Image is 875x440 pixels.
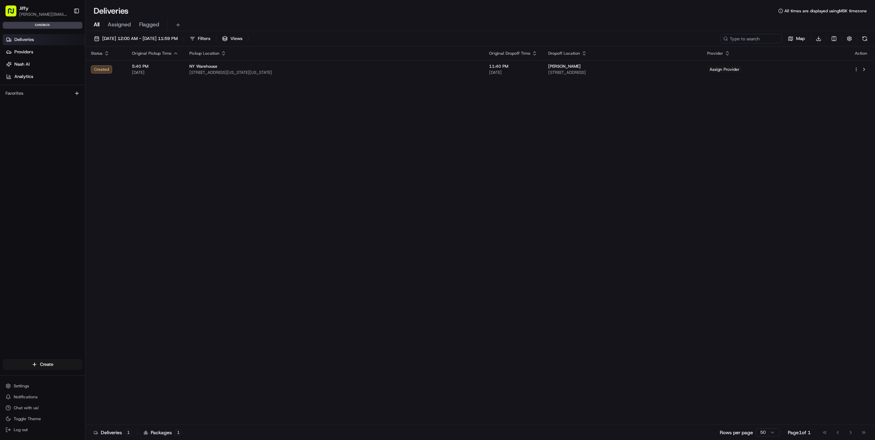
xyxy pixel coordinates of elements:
[19,12,68,17] button: [PERSON_NAME][EMAIL_ADDRESS][DOMAIN_NAME]
[720,429,753,436] p: Rows per page
[489,51,530,56] span: Original Dropoff Time
[14,74,33,80] span: Analytics
[102,36,178,42] span: [DATE] 12:00 AM - [DATE] 11:59 PM
[132,70,178,75] span: [DATE]
[189,51,219,56] span: Pickup Location
[785,34,808,43] button: Map
[91,51,103,56] span: Status
[3,71,85,82] a: Analytics
[132,64,178,69] span: 5:40 PM
[40,361,53,368] span: Create
[721,34,782,43] input: Type to search
[3,392,82,402] button: Notifications
[788,429,811,436] div: Page 1 of 1
[175,429,182,436] div: 1
[144,429,182,436] div: Packages
[14,427,28,432] span: Log out
[125,429,132,436] div: 1
[3,425,82,435] button: Log out
[139,21,159,29] span: Flagged
[14,49,33,55] span: Providers
[108,21,131,29] span: Assigned
[94,429,132,436] div: Deliveries
[219,34,245,43] button: Views
[854,51,868,56] div: Action
[3,46,85,57] a: Providers
[548,70,696,75] span: [STREET_ADDRESS]
[14,416,41,422] span: Toggle Theme
[91,34,181,43] button: [DATE] 12:00 AM - [DATE] 11:59 PM
[3,403,82,413] button: Chat with us!
[189,70,478,75] span: [STREET_ADDRESS][US_STATE][US_STATE]
[796,36,805,42] span: Map
[189,64,217,69] span: NY Warehouse
[187,34,213,43] button: Filters
[489,70,537,75] span: [DATE]
[3,88,82,99] div: Favorites
[707,51,723,56] span: Provider
[548,64,581,69] span: [PERSON_NAME]
[14,394,38,400] span: Notifications
[14,37,34,43] span: Deliveries
[548,51,580,56] span: Dropoff Location
[3,359,82,370] button: Create
[19,5,28,12] button: Jiffy
[860,34,870,43] button: Refresh
[14,405,39,411] span: Chat with us!
[3,414,82,424] button: Toggle Theme
[14,61,30,67] span: Nash AI
[94,21,99,29] span: All
[230,36,242,42] span: Views
[489,64,537,69] span: 11:40 PM
[3,3,71,19] button: Jiffy[PERSON_NAME][EMAIL_ADDRESS][DOMAIN_NAME]
[3,34,85,45] a: Deliveries
[94,5,129,16] h1: Deliveries
[3,381,82,391] button: Settings
[3,22,82,29] div: sandbox
[132,51,172,56] span: Original Pickup Time
[784,8,867,14] span: All times are displayed using MSK timezone
[198,36,210,42] span: Filters
[707,66,742,73] span: Assign Provider
[3,59,85,70] a: Nash AI
[14,383,29,389] span: Settings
